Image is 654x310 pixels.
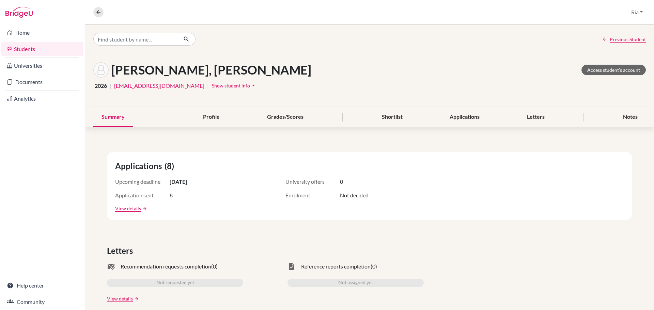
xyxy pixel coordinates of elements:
a: View details [115,205,141,212]
img: Ezekiel Shawn Wondo's avatar [93,62,109,78]
a: Community [1,295,83,309]
span: Show student info [212,83,250,88]
input: Find student by name... [93,33,178,46]
span: mark_email_read [107,262,115,271]
span: University offers [285,178,340,186]
a: Access student's account [581,65,646,75]
button: Show student infoarrow_drop_down [212,80,257,91]
a: arrow_forward [133,296,139,301]
span: (0) [211,262,218,271]
span: Application sent [115,191,170,199]
span: | [207,82,209,90]
span: Enrolment [285,191,340,199]
span: Not assigned yet [338,279,373,287]
a: Universities [1,59,83,72]
a: View details [107,295,133,302]
a: [EMAIL_ADDRESS][DOMAIN_NAME] [114,82,204,90]
span: 8 [170,191,173,199]
span: Previous Student [610,36,646,43]
span: (8) [165,160,177,172]
a: Students [1,42,83,56]
img: Bridge-U [5,7,33,18]
span: Not decided [340,191,369,199]
span: Reference reports completion [301,262,371,271]
a: Previous Student [602,36,646,43]
span: Letters [107,245,136,257]
span: (0) [371,262,377,271]
div: Profile [195,107,228,127]
div: Summary [93,107,133,127]
a: arrow_forward [141,206,147,211]
div: Letters [519,107,553,127]
span: 2026 [95,82,107,90]
span: Not requested yet [156,279,194,287]
i: arrow_drop_down [250,82,257,89]
button: Ria [628,6,646,19]
a: Help center [1,279,83,292]
span: Recommendation requests completion [121,262,211,271]
span: 0 [340,178,343,186]
span: Applications [115,160,165,172]
div: Grades/Scores [259,107,312,127]
span: task [287,262,296,271]
a: Home [1,26,83,39]
a: Analytics [1,92,83,105]
span: [DATE] [170,178,187,186]
h1: [PERSON_NAME], [PERSON_NAME] [111,63,311,77]
div: Shortlist [374,107,411,127]
span: Upcoming deadline [115,178,170,186]
div: Applications [441,107,488,127]
span: | [110,82,111,90]
a: Documents [1,75,83,89]
div: Notes [615,107,646,127]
